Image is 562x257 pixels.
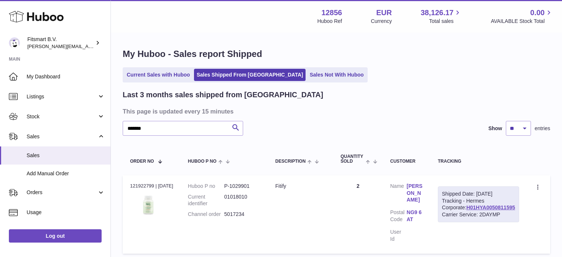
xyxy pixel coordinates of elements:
[438,159,519,164] div: Tracking
[27,36,94,50] div: Fitsmart B.V.
[27,170,105,177] span: Add Manual Order
[420,8,462,25] a: 38,126.17 Total sales
[442,190,515,197] div: Shipped Date: [DATE]
[27,113,97,120] span: Stock
[224,193,260,207] dd: 01018010
[376,8,392,18] strong: EUR
[390,159,423,164] div: Customer
[9,229,102,243] a: Log out
[27,133,97,140] span: Sales
[188,183,224,190] dt: Huboo P no
[188,211,224,218] dt: Channel order
[390,229,407,243] dt: User Id
[466,204,515,210] a: H01HYA0050811595
[488,125,502,132] label: Show
[123,48,550,60] h1: My Huboo - Sales report Shipped
[27,189,97,196] span: Orders
[275,183,326,190] div: Fitify
[224,211,260,218] dd: 5017234
[438,186,519,223] div: Tracking - Hermes Corporate:
[530,8,545,18] span: 0.00
[194,69,306,81] a: Sales Shipped From [GEOGRAPHIC_DATA]
[371,18,392,25] div: Currency
[407,183,423,204] a: [PERSON_NAME]
[123,107,548,115] h3: This page is updated every 15 minutes
[124,69,193,81] a: Current Sales with Huboo
[317,18,342,25] div: Huboo Ref
[442,211,515,218] div: Carrier Service: 2DAYMP
[188,159,217,164] span: Huboo P no
[27,209,105,216] span: Usage
[333,175,383,254] td: 2
[420,8,453,18] span: 38,126.17
[27,43,148,49] span: [PERSON_NAME][EMAIL_ADDRESS][DOMAIN_NAME]
[130,159,154,164] span: Order No
[341,154,364,164] span: Quantity Sold
[307,69,366,81] a: Sales Not With Huboo
[130,192,167,218] img: 128561739542540.png
[27,73,105,80] span: My Dashboard
[275,159,306,164] span: Description
[535,125,550,132] span: entries
[491,18,553,25] span: AVAILABLE Stock Total
[27,93,97,100] span: Listings
[407,209,423,223] a: NG9 6AT
[188,193,224,207] dt: Current identifier
[27,152,105,159] span: Sales
[321,8,342,18] strong: 12856
[390,183,407,206] dt: Name
[224,183,260,190] dd: P-1029901
[9,37,20,48] img: jonathan@leaderoo.com
[390,209,407,225] dt: Postal Code
[491,8,553,25] a: 0.00 AVAILABLE Stock Total
[130,183,173,189] div: 121922799 | [DATE]
[429,18,462,25] span: Total sales
[123,90,323,100] h2: Last 3 months sales shipped from [GEOGRAPHIC_DATA]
